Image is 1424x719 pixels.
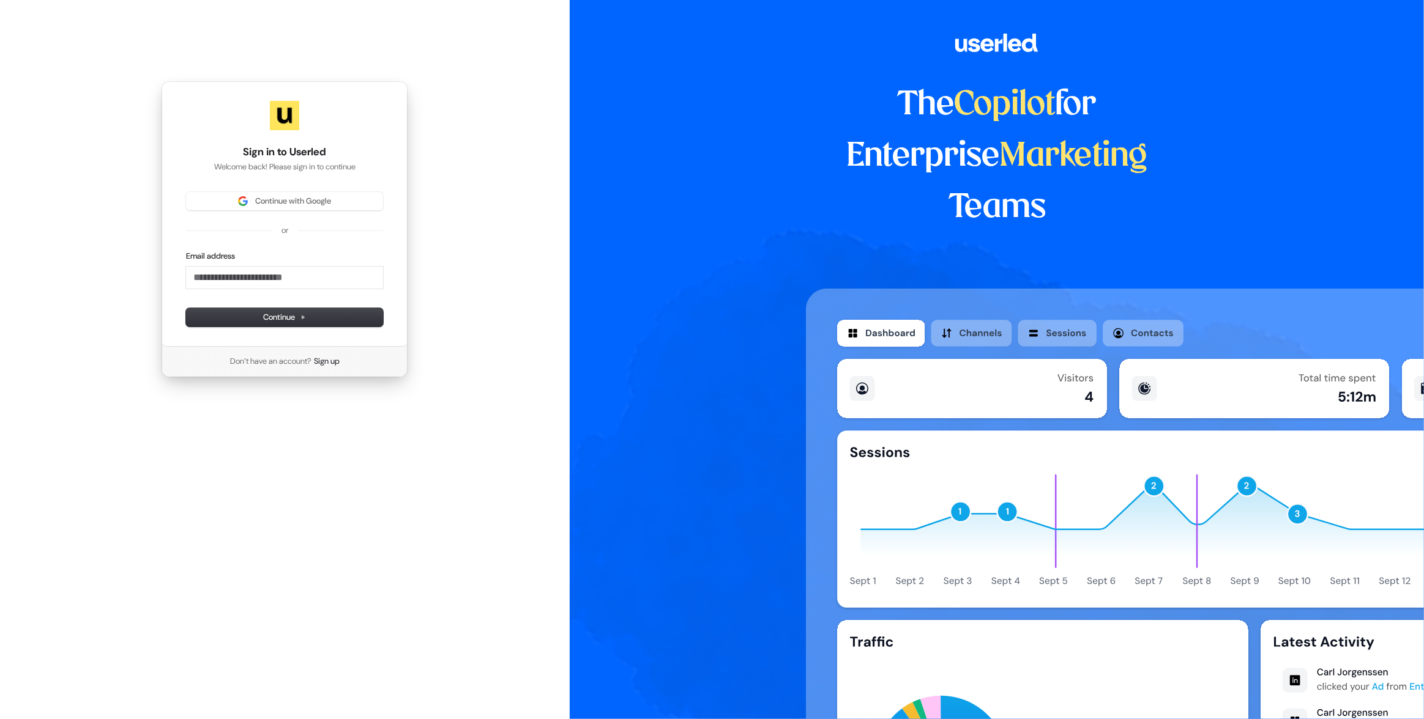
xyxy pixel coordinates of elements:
span: Don’t have an account? [230,356,311,367]
button: Sign in with GoogleContinue with Google [186,192,383,210]
span: Continue with Google [255,196,331,207]
a: Sign up [314,356,340,367]
p: Welcome back! Please sign in to continue [186,161,383,172]
span: Copilot [954,89,1055,121]
img: Userled [270,101,299,130]
p: or [281,225,288,236]
span: Marketing [999,141,1147,172]
button: Continue [186,308,383,326]
label: Email address [186,251,235,262]
h1: The for Enterprise Teams [806,79,1188,234]
span: Continue [263,312,306,323]
img: Sign in with Google [238,196,248,206]
h1: Sign in to Userled [186,145,383,160]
